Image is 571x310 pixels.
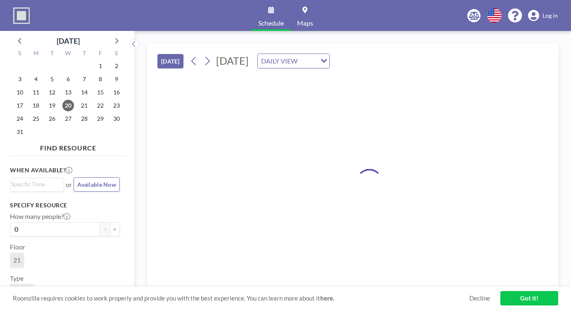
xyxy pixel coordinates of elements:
[14,100,26,111] span: Sunday, August 17, 2025
[14,113,26,124] span: Sunday, August 24, 2025
[10,202,120,209] h3: Specify resource
[297,20,313,26] span: Maps
[62,73,74,85] span: Wednesday, August 6, 2025
[10,141,126,152] h4: FIND RESOURCE
[46,87,58,98] span: Tuesday, August 12, 2025
[95,113,106,124] span: Friday, August 29, 2025
[100,222,110,236] button: -
[258,54,329,68] div: Search for option
[157,54,183,68] button: [DATE]
[79,87,90,98] span: Thursday, August 14, 2025
[79,113,90,124] span: Thursday, August 28, 2025
[30,100,42,111] span: Monday, August 18, 2025
[46,73,58,85] span: Tuesday, August 5, 2025
[95,87,106,98] span: Friday, August 15, 2025
[30,87,42,98] span: Monday, August 11, 2025
[12,49,28,59] div: S
[60,49,76,59] div: W
[30,73,42,85] span: Monday, August 4, 2025
[79,100,90,111] span: Thursday, August 21, 2025
[108,49,124,59] div: S
[28,49,44,59] div: M
[92,49,108,59] div: F
[14,126,26,138] span: Sunday, August 31, 2025
[10,274,24,282] label: Type
[259,56,299,66] span: DAILY VIEW
[10,178,64,190] div: Search for option
[77,181,116,188] span: Available Now
[62,87,74,98] span: Wednesday, August 13, 2025
[74,177,120,192] button: Available Now
[500,291,558,305] a: Got it!
[76,49,92,59] div: T
[111,100,122,111] span: Saturday, August 23, 2025
[300,56,316,66] input: Search for option
[469,294,490,302] a: Decline
[62,100,74,111] span: Wednesday, August 20, 2025
[13,294,469,302] span: Roomzilla requires cookies to work properly and provide you with the best experience. You can lea...
[66,181,72,189] span: or
[110,222,120,236] button: +
[111,60,122,72] span: Saturday, August 2, 2025
[542,12,558,19] span: Log in
[95,100,106,111] span: Friday, August 22, 2025
[216,54,249,67] span: [DATE]
[10,243,25,251] label: Floor
[95,60,106,72] span: Friday, August 1, 2025
[528,10,558,21] a: Log in
[46,100,58,111] span: Tuesday, August 19, 2025
[11,180,59,189] input: Search for option
[13,7,30,24] img: organization-logo
[57,35,80,47] div: [DATE]
[30,113,42,124] span: Monday, August 25, 2025
[44,49,60,59] div: T
[111,87,122,98] span: Saturday, August 16, 2025
[95,73,106,85] span: Friday, August 8, 2025
[46,113,58,124] span: Tuesday, August 26, 2025
[258,20,284,26] span: Schedule
[14,87,26,98] span: Sunday, August 10, 2025
[13,256,21,264] span: 21
[320,294,334,302] a: here.
[111,73,122,85] span: Saturday, August 9, 2025
[14,73,26,85] span: Sunday, August 3, 2025
[10,212,70,221] label: How many people?
[111,113,122,124] span: Saturday, August 30, 2025
[62,113,74,124] span: Wednesday, August 27, 2025
[79,73,90,85] span: Thursday, August 7, 2025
